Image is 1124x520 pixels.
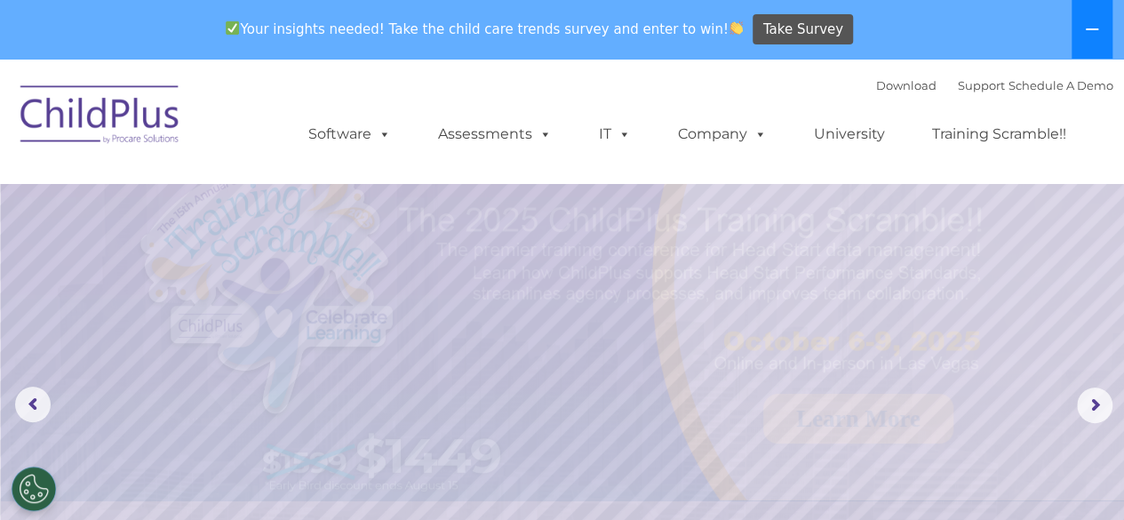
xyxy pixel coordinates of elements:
[219,12,751,46] span: Your insights needed! Take the child care trends survey and enter to win!
[876,78,937,92] a: Download
[796,116,903,152] a: University
[1035,435,1124,520] iframe: Chat Widget
[581,116,649,152] a: IT
[958,78,1005,92] a: Support
[36,393,260,442] a: Request a Demo
[291,116,409,152] a: Software
[247,117,301,131] span: Last name
[12,73,189,162] img: ChildPlus by Procare Solutions
[36,187,395,371] rs-layer: The Future of ChildPlus is Here!
[729,21,743,35] img: 👏
[777,200,1110,347] rs-layer: Boost your productivity and streamline your success in ChildPlus Online!
[226,21,239,35] img: ✅
[420,116,570,152] a: Assessments
[1008,78,1113,92] a: Schedule A Demo
[753,14,853,45] a: Take Survey
[247,190,323,204] span: Phone number
[763,14,843,45] span: Take Survey
[660,116,785,152] a: Company
[876,78,1113,92] font: |
[12,467,56,511] button: Cookies Settings
[914,116,1084,152] a: Training Scramble!!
